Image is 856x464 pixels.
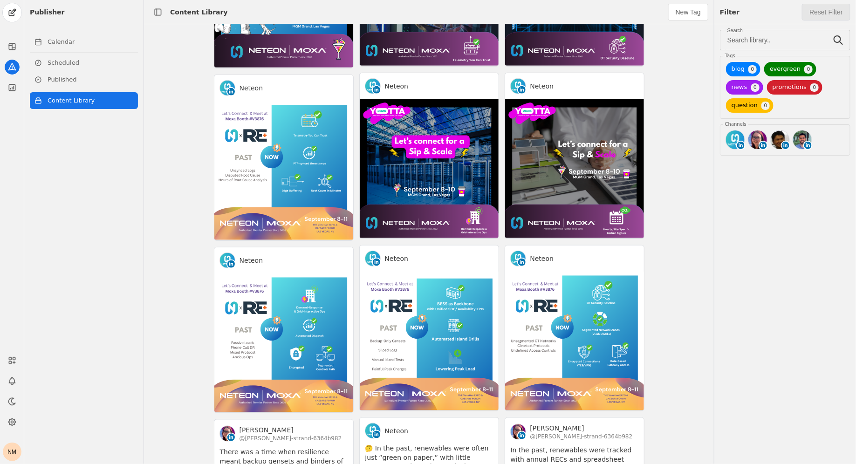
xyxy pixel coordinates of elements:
[771,130,789,149] img: cache
[748,65,757,74] span: 0
[804,65,813,74] span: 0
[732,82,747,92] span: News
[15,24,22,32] img: website_grey.svg
[676,7,701,17] span: New Tag
[751,83,760,92] span: 0
[720,7,740,17] div: Filter
[170,7,228,17] div: Content Library
[732,101,758,110] span: Question
[727,26,743,34] mat-label: Search
[732,64,745,74] span: Blog
[726,130,745,149] img: cache
[30,71,138,88] a: Published
[727,34,828,46] input: Search library..
[810,83,819,92] span: 0
[748,130,767,149] img: cache
[761,102,770,110] span: 0
[793,130,812,149] img: cache
[668,4,708,20] button: New Tag
[15,15,22,22] img: logo_orange.svg
[35,55,83,61] div: Domain Overview
[24,24,103,32] div: Domain: [DOMAIN_NAME]
[93,54,100,61] img: tab_keywords_by_traffic_grey.svg
[26,15,46,22] div: v 4.0.25
[723,121,748,128] div: Channels
[103,55,157,61] div: Keywords by Traffic
[30,55,138,71] a: Scheduled
[25,54,33,61] img: tab_domain_overview_orange.svg
[770,64,801,74] span: Evergreen
[3,443,21,461] button: NM
[30,34,138,50] a: Calendar
[723,53,737,59] div: Tags
[773,82,807,92] span: Promotions
[30,92,138,109] a: Content Library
